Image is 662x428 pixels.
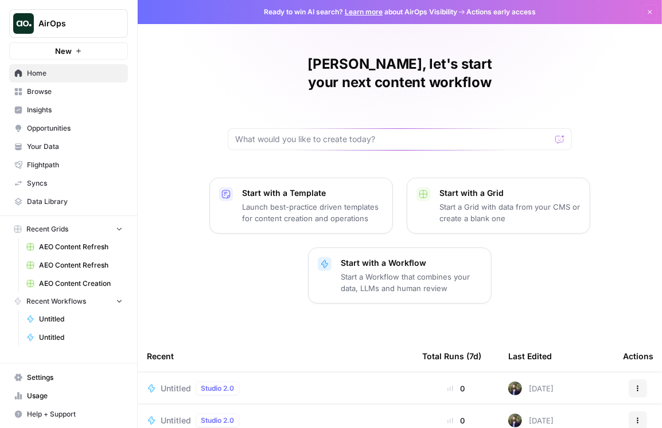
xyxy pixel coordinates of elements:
a: AEO Content Refresh [21,238,128,256]
img: 4dqwcgipae5fdwxp9v51u2818epj [508,382,522,395]
button: Start with a GridStart a Grid with data from your CMS or create a blank one [407,178,590,234]
a: Learn more [345,7,383,16]
span: Syncs [27,178,123,189]
a: AEO Content Refresh [21,256,128,274]
span: Recent Workflows [26,296,86,307]
img: 4dqwcgipae5fdwxp9v51u2818epj [508,414,522,427]
span: Browse [27,87,123,97]
button: Start with a TemplateLaunch best-practice driven templates for content creation and operations [209,178,393,234]
span: Home [27,68,123,78]
span: Studio 2.0 [201,383,234,394]
span: Untitled [161,415,191,426]
a: Opportunities [9,119,128,138]
div: 0 [422,415,490,426]
span: Ready to win AI search? about AirOps Visibility [264,7,457,17]
a: Insights [9,101,128,119]
p: Start a Workflow that combines your data, LLMs and human review [341,271,482,294]
p: Start with a Workflow [341,257,482,269]
p: Start a Grid with data from your CMS or create a blank one [439,201,581,224]
span: New [55,45,72,57]
span: Untitled [161,383,191,394]
span: Usage [27,391,123,401]
span: Settings [27,372,123,383]
button: Start with a WorkflowStart a Workflow that combines your data, LLMs and human review [308,248,492,304]
span: Help + Support [27,409,123,419]
div: Total Runs (7d) [422,340,481,372]
span: Your Data [27,142,123,152]
button: Help + Support [9,405,128,423]
button: Workspace: AirOps [9,9,128,38]
a: Browse [9,83,128,101]
span: Insights [27,105,123,115]
a: Usage [9,387,128,405]
a: Untitled [21,310,128,328]
button: Recent Workflows [9,293,128,310]
a: Settings [9,368,128,387]
span: Untitled [39,314,123,324]
button: New [9,42,128,60]
a: Untitled [21,328,128,347]
span: Flightpath [27,160,123,170]
span: Studio 2.0 [201,415,234,426]
span: Recent Grids [26,224,68,234]
span: AEO Content Refresh [39,242,123,252]
span: AEO Content Refresh [39,260,123,270]
div: [DATE] [508,414,554,427]
div: Recent [147,340,404,372]
a: Syncs [9,174,128,193]
a: AEO Content Creation [21,274,128,293]
input: What would you like to create today? [235,133,551,145]
img: AirOps Logo [13,13,34,34]
a: Your Data [9,138,128,156]
div: 0 [422,383,490,394]
a: Home [9,64,128,83]
a: UntitledStudio 2.0 [147,382,404,395]
div: [DATE] [508,382,554,395]
span: Opportunities [27,123,123,133]
span: Data Library [27,197,123,207]
div: Last Edited [508,340,552,372]
span: AirOps [38,18,108,29]
p: Launch best-practice driven templates for content creation and operations [242,201,383,224]
a: UntitledStudio 2.0 [147,414,404,427]
span: Actions early access [466,7,536,17]
span: AEO Content Creation [39,278,123,289]
p: Start with a Template [242,187,383,199]
a: Flightpath [9,156,128,174]
a: Data Library [9,193,128,211]
h1: [PERSON_NAME], let's start your next content workflow [228,55,572,92]
p: Start with a Grid [439,187,581,199]
button: Recent Grids [9,221,128,238]
div: Actions [623,340,653,372]
span: Untitled [39,332,123,343]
